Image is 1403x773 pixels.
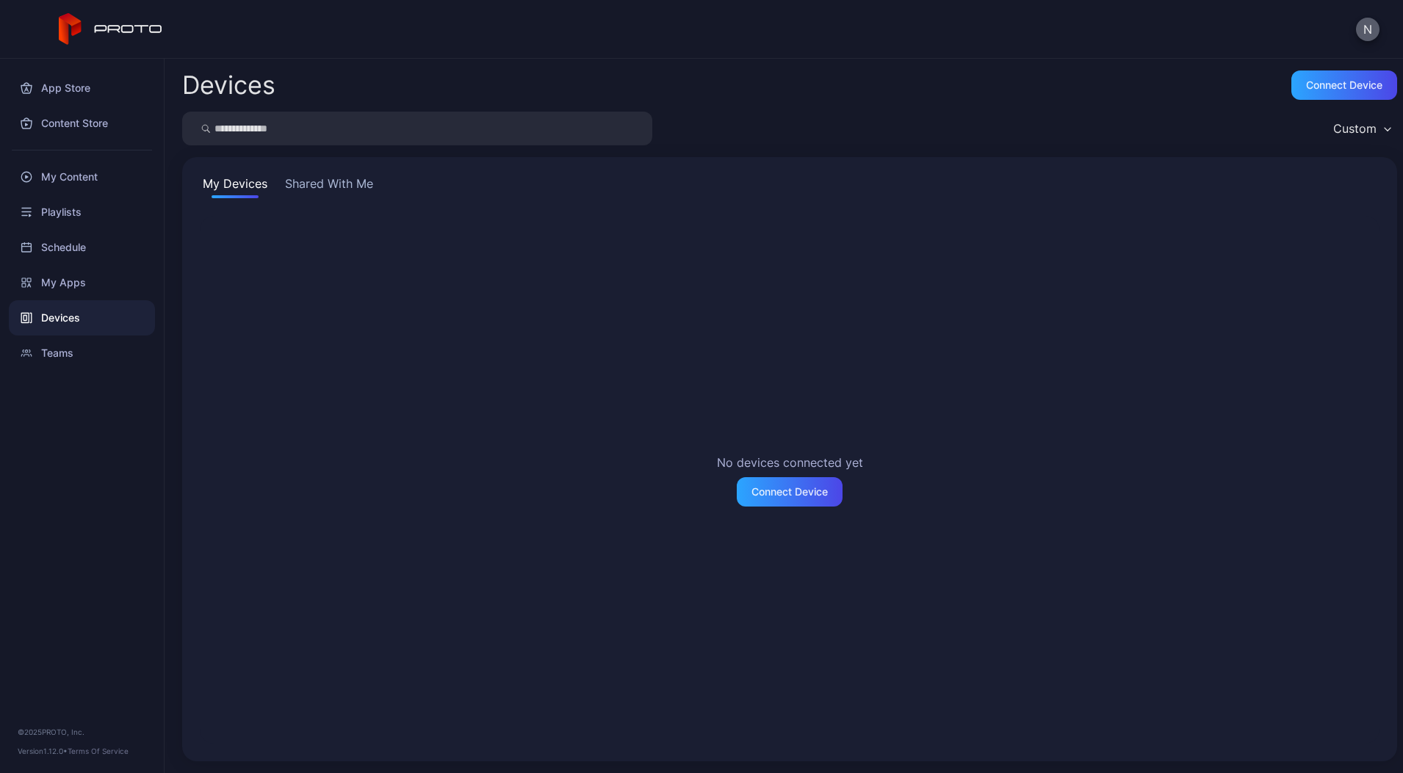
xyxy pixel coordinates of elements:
a: My Apps [9,265,155,300]
div: © 2025 PROTO, Inc. [18,726,146,738]
div: Connect Device [751,486,828,498]
div: Custom [1333,121,1377,136]
button: N [1356,18,1379,41]
a: My Content [9,159,155,195]
a: Devices [9,300,155,335]
button: Shared With Me [282,175,376,198]
h2: No devices connected yet [717,454,863,471]
a: Terms Of Service [68,747,129,755]
a: Schedule [9,230,155,265]
button: Custom [1326,112,1397,145]
span: Version 1.12.0 • [18,747,68,755]
a: Playlists [9,195,155,230]
div: Connect device [1306,79,1382,91]
button: Connect Device [737,477,843,507]
button: My Devices [200,175,270,198]
a: App Store [9,70,155,106]
h2: Devices [182,72,275,98]
a: Content Store [9,106,155,141]
a: Teams [9,335,155,371]
button: Connect device [1291,70,1397,100]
